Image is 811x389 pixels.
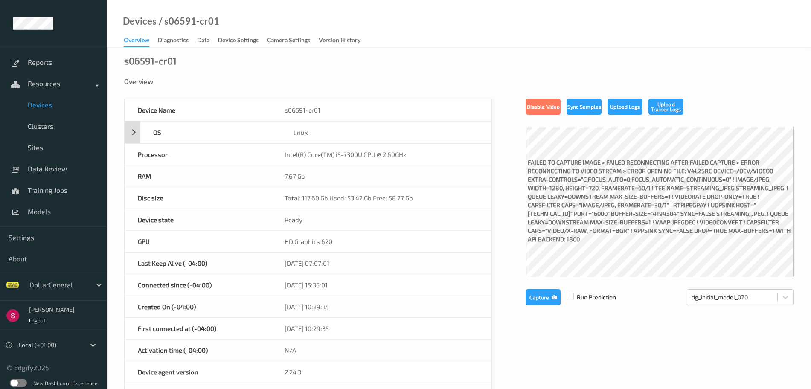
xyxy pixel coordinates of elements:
div: First connected at (-04:00) [125,318,272,339]
div: Connected since (-04:00) [125,274,272,296]
div: Device agent version [125,361,272,383]
div: Ready [272,209,491,230]
a: Version History [319,35,369,46]
div: N/A [272,340,491,361]
a: Device Settings [218,35,267,46]
div: Overview [124,77,794,86]
a: Devices [123,17,157,26]
div: Disc size [125,187,272,209]
button: Disable Video [526,99,561,115]
div: Last Keep Alive (-04:00) [125,253,272,274]
div: 2.24.3 [272,361,491,383]
div: Intel(R) Core(TM) i5-7300U CPU @ 2.60GHz [272,144,491,165]
div: [DATE] 07:07:01 [272,253,491,274]
div: Camera Settings [267,36,310,46]
div: Device state [125,209,272,230]
div: Device Name [125,99,272,121]
a: Diagnostics [158,35,197,46]
div: OS [140,122,281,143]
div: s06591-cr01 [272,99,491,121]
button: Upload Logs [608,99,642,115]
div: Version History [319,36,360,46]
button: Capture [526,289,561,305]
div: HD Graphics 620 [272,231,491,252]
div: Overview [124,36,149,47]
div: Data [197,36,209,46]
div: [DATE] 10:29:35 [272,296,491,317]
button: Upload Trainer Logs [648,99,683,115]
a: Camera Settings [267,35,319,46]
div: Total: 117.60 Gb Used: 53.42 Gb Free: 58.27 Gb [272,187,491,209]
div: linux [281,122,491,143]
button: Sync Samples [567,99,602,115]
div: [DATE] 10:29:35 [272,318,491,339]
a: Data [197,35,218,46]
div: Activation time (-04:00) [125,340,272,361]
div: s06591-cr01 [124,56,177,65]
div: OSlinux [125,121,492,143]
div: [DATE] 15:35:01 [272,274,491,296]
div: Diagnostics [158,36,189,46]
div: 7.67 Gb [272,165,491,187]
label: failed to capture image > failed reconnecting after failed capture > Error reconnecting to video ... [526,156,794,248]
div: GPU [125,231,272,252]
span: Run Prediction [561,293,616,302]
div: RAM [125,165,272,187]
div: Processor [125,144,272,165]
div: Device Settings [218,36,259,46]
div: / s06591-cr01 [157,17,219,26]
a: Overview [124,35,158,47]
div: Created On (-04:00) [125,296,272,317]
